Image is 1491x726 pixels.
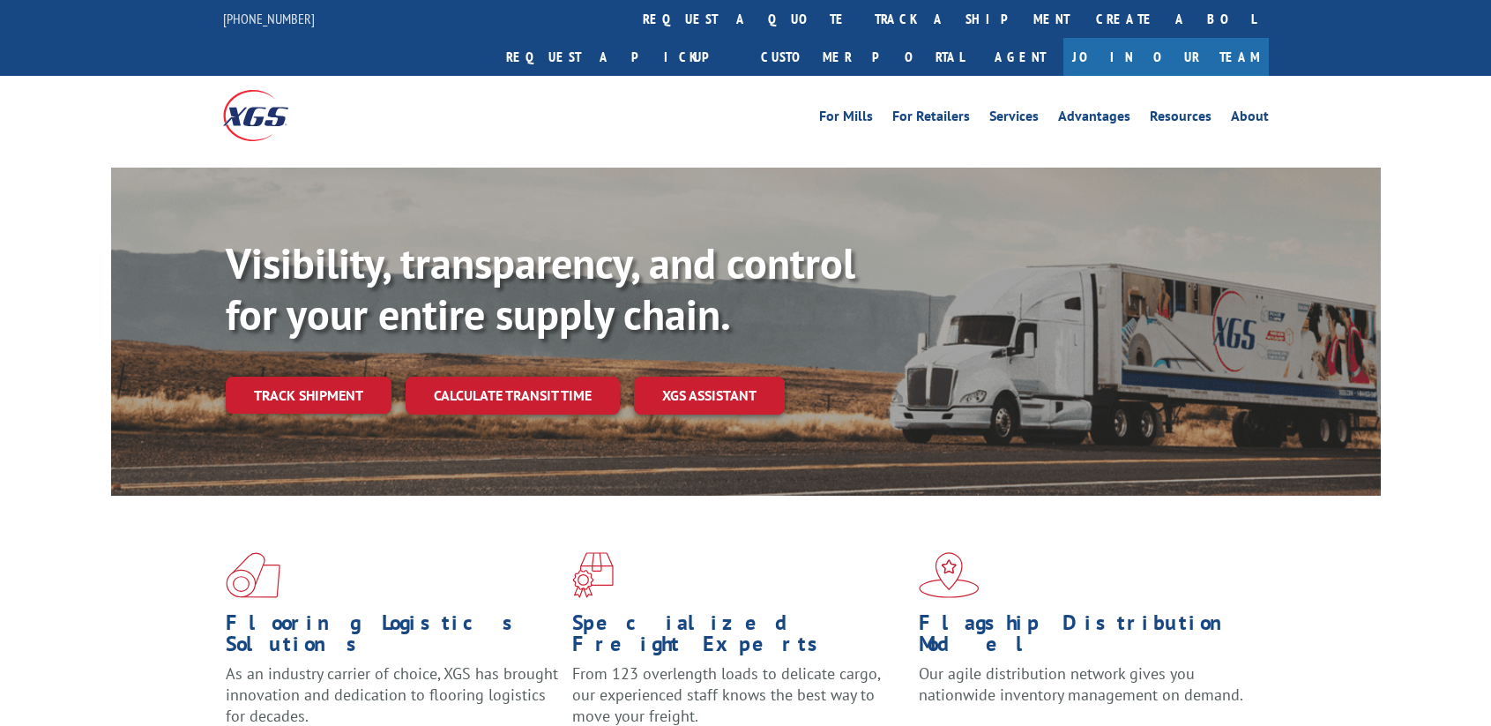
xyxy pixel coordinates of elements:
[989,109,1039,129] a: Services
[1231,109,1269,129] a: About
[919,663,1243,705] span: Our agile distribution network gives you nationwide inventory management on demand.
[572,552,614,598] img: xgs-icon-focused-on-flooring-red
[892,109,970,129] a: For Retailers
[1058,109,1130,129] a: Advantages
[634,377,785,415] a: XGS ASSISTANT
[226,552,280,598] img: xgs-icon-total-supply-chain-intelligence-red
[406,377,620,415] a: Calculate transit time
[572,612,906,663] h1: Specialized Freight Experts
[493,38,748,76] a: Request a pickup
[748,38,977,76] a: Customer Portal
[919,612,1252,663] h1: Flagship Distribution Model
[226,612,559,663] h1: Flooring Logistics Solutions
[977,38,1063,76] a: Agent
[1150,109,1211,129] a: Resources
[819,109,873,129] a: For Mills
[1063,38,1269,76] a: Join Our Team
[226,236,855,341] b: Visibility, transparency, and control for your entire supply chain.
[226,377,391,414] a: Track shipment
[919,552,980,598] img: xgs-icon-flagship-distribution-model-red
[223,10,315,27] a: [PHONE_NUMBER]
[226,663,558,726] span: As an industry carrier of choice, XGS has brought innovation and dedication to flooring logistics...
